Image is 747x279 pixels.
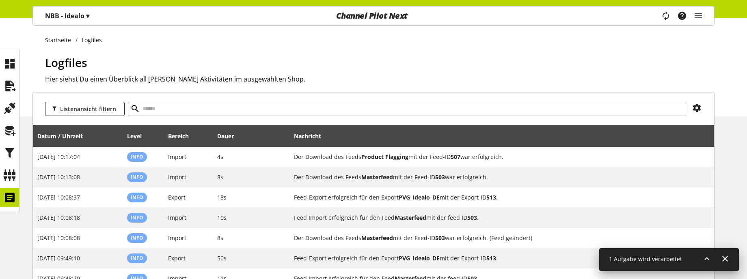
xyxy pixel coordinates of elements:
[168,153,186,161] span: Import
[37,214,80,221] span: [DATE] 10:08:18
[32,6,715,26] nav: main navigation
[131,194,143,201] span: Info
[217,193,227,201] span: 18s
[217,254,227,262] span: 50s
[168,254,186,262] span: Export
[217,234,223,242] span: 8s
[131,234,143,241] span: Info
[131,174,143,180] span: Info
[486,193,496,201] b: 513
[435,173,445,181] b: 503
[168,193,186,201] span: Export
[294,234,695,242] h2: Der Download des Feeds Masterfeed mit der Feed-ID 503 war erfolgreich. (Feed geändert)
[399,193,440,201] b: PVG_Idealo_DE
[609,255,682,263] span: 1 Aufgabe wird verarbeitet
[435,234,445,242] b: 503
[361,173,393,181] b: Masterfeed
[217,132,242,140] div: Dauer
[294,213,695,222] h2: Feed Import erfolgreich für den Feed Masterfeed mit der feed ID 503.
[395,214,426,221] b: Masterfeed
[294,193,695,202] h2: Feed-Export erfolgreich für den Export PVG_Idealo_DE mit der Export-ID 513.
[399,254,440,262] b: PVG_Idealo_DE
[294,152,695,161] h2: Der Download des Feeds Product Flagging mit der Feed-ID 507 war erfolgreich.
[168,234,186,242] span: Import
[467,214,477,221] b: 503
[168,132,197,140] div: Bereich
[486,254,496,262] b: 513
[86,11,89,20] span: ▾
[131,255,143,262] span: Info
[37,153,80,161] span: [DATE] 10:17:04
[45,36,76,44] a: Startseite
[60,105,116,113] span: Listenansicht filtern
[37,193,80,201] span: [DATE] 10:08:37
[37,234,80,242] span: [DATE] 10:08:08
[131,153,143,160] span: Info
[37,254,80,262] span: [DATE] 09:49:10
[168,173,186,181] span: Import
[294,173,695,181] h2: Der Download des Feeds Masterfeed mit der Feed-ID 503 war erfolgreich.
[217,153,223,161] span: 4s
[37,132,91,140] div: Datum / Uhrzeit
[361,153,408,161] b: Product Flagging
[294,128,710,144] div: Nachricht
[37,173,80,181] span: [DATE] 10:13:08
[168,214,186,221] span: Import
[131,214,143,221] span: Info
[45,102,125,116] button: Listenansicht filtern
[45,11,89,21] p: NBB - Idealo
[217,214,227,221] span: 10s
[217,173,223,181] span: 8s
[127,132,150,140] div: Level
[451,153,460,161] b: 507
[361,234,393,242] b: Masterfeed
[45,55,87,70] span: Logfiles
[45,74,715,84] h2: Hier siehst Du einen Überblick all [PERSON_NAME] Aktivitäten im ausgewählten Shop.
[294,254,695,262] h2: Feed-Export erfolgreich für den Export PVG_Idealo_DE mit der Export-ID 513.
